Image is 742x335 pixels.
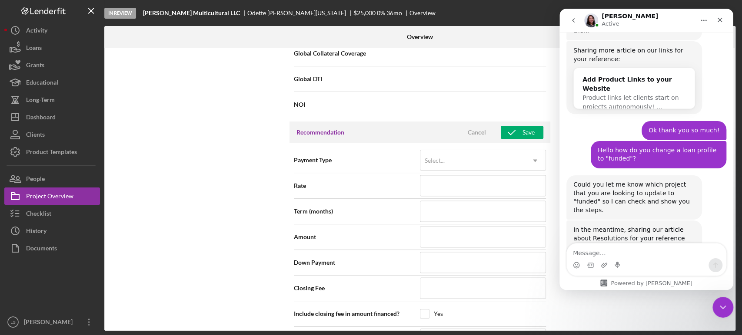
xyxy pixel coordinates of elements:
div: Long-Term [26,91,55,111]
button: Start recording [55,253,62,260]
button: Dashboard [4,108,100,126]
div: Activity [26,22,47,41]
div: Odette [PERSON_NAME][US_STATE] [247,10,353,16]
div: Checklist [26,205,51,224]
button: Emoji picker [13,253,20,260]
div: Overview [409,10,436,16]
div: History [26,222,47,242]
div: Save [522,126,535,139]
span: NOI [294,100,305,109]
div: Yes [434,310,443,317]
button: Loans [4,39,100,56]
button: Product Templates [4,143,100,161]
button: Activity [4,22,100,39]
iframe: Intercom live chat [712,297,733,318]
div: Loans [26,39,42,59]
span: Down Payment [294,258,420,267]
div: Cancel [468,126,486,139]
div: [PERSON_NAME] [22,313,78,333]
div: Educational [26,74,58,93]
span: Amount [294,233,420,241]
div: In the meantime, sharing our article about Resolutions for your reference [7,212,143,294]
div: 36 mo [386,10,402,16]
div: People [26,170,45,190]
div: Dashboard [26,108,56,128]
button: Cancel [455,126,499,139]
span: $25,000 [353,9,376,16]
button: Clients [4,126,100,143]
button: Grants [4,56,100,74]
div: Documents [26,240,57,259]
div: Select... [425,157,445,164]
button: Checklist [4,205,100,222]
button: Long-Term [4,91,100,108]
div: Clients [26,126,45,145]
button: LS[PERSON_NAME] [4,313,100,331]
div: In Review [104,8,136,19]
span: Include closing fee in amount financed? [294,309,420,318]
h3: Recommendation [296,128,344,137]
text: LS [10,320,16,325]
div: 0 % [377,10,385,16]
button: People [4,170,100,187]
div: Grants [26,56,44,76]
button: Upload attachment [41,253,48,260]
span: Closing Fee [294,284,420,292]
button: Save [501,126,543,139]
span: Global DTI [294,75,322,83]
div: Project Overview [26,187,73,207]
b: [PERSON_NAME] Multicultural LLC [143,10,240,16]
div: In the meantime, sharing our article about Resolutions for your reference [14,217,136,234]
button: Educational [4,74,100,91]
button: Gif picker [27,253,34,260]
div: Product Templates [26,143,77,163]
b: Overview [407,33,433,40]
button: History [4,222,100,240]
button: Documents [4,240,100,257]
div: Christina says… [7,212,167,313]
span: Payment Type [294,156,420,164]
span: Term (months) [294,207,420,216]
button: Project Overview [4,187,100,205]
iframe: Intercom live chat [559,9,733,290]
button: Send a message… [149,250,163,263]
span: Global Collateral Coverage [294,49,366,58]
textarea: Message… [7,235,166,250]
span: Rate [294,181,420,190]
